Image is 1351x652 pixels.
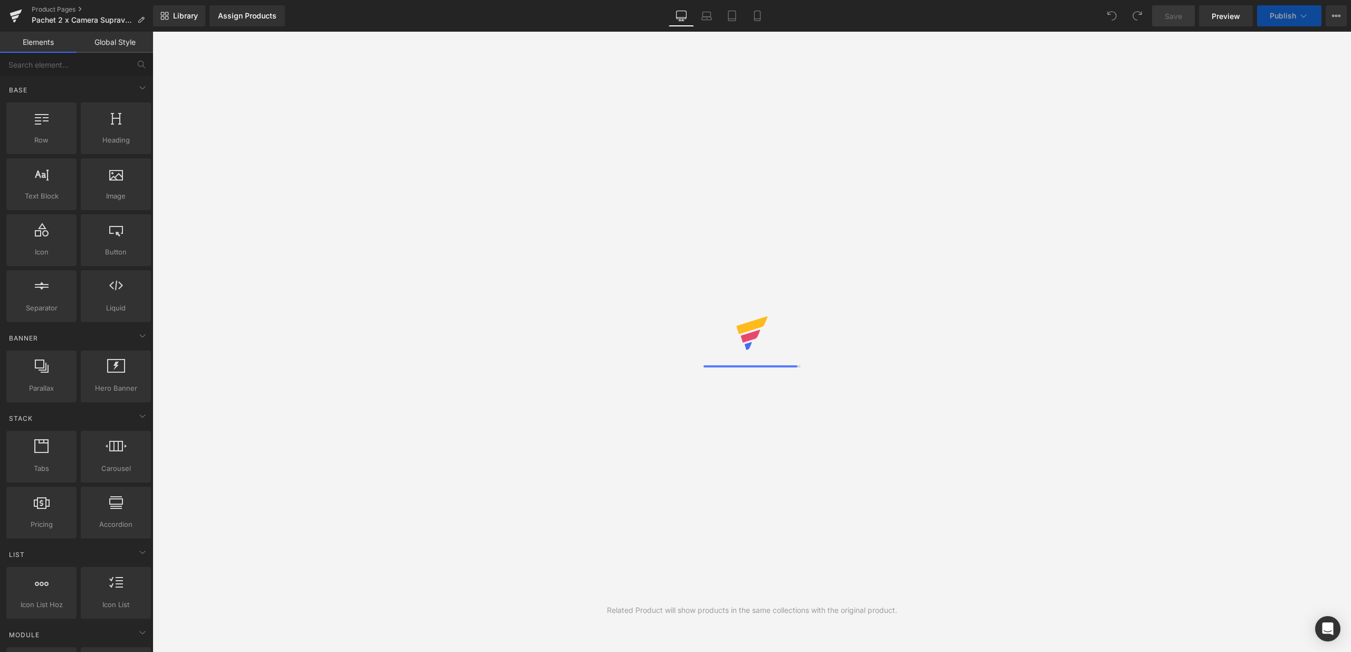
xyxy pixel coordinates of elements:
[9,519,73,530] span: Pricing
[9,303,73,314] span: Separator
[607,604,897,616] div: Related Product will show products in the same collections with the original product.
[8,630,41,640] span: Module
[1270,12,1296,20] span: Publish
[84,247,148,258] span: Button
[9,463,73,474] span: Tabs
[84,135,148,146] span: Heading
[218,12,277,20] div: Assign Products
[32,16,133,24] span: Pachet 2 x Camera Supraveghere Duală INNOVA X-TRAK, 6MP, WiFi/Lan , live pe telefon + 2 Carduri C...
[32,5,153,14] a: Product Pages
[8,333,39,343] span: Banner
[8,550,26,560] span: List
[9,247,73,258] span: Icon
[84,303,148,314] span: Liquid
[9,191,73,202] span: Text Block
[84,599,148,610] span: Icon List
[694,5,719,26] a: Laptop
[1165,11,1182,22] span: Save
[9,599,73,610] span: Icon List Hoz
[84,463,148,474] span: Carousel
[9,135,73,146] span: Row
[84,383,148,394] span: Hero Banner
[77,32,153,53] a: Global Style
[1101,5,1122,26] button: Undo
[173,11,198,21] span: Library
[8,413,34,423] span: Stack
[84,519,148,530] span: Accordion
[1199,5,1253,26] a: Preview
[1127,5,1148,26] button: Redo
[84,191,148,202] span: Image
[153,5,205,26] a: New Library
[1326,5,1347,26] button: More
[9,383,73,394] span: Parallax
[719,5,745,26] a: Tablet
[1212,11,1240,22] span: Preview
[669,5,694,26] a: Desktop
[8,85,28,95] span: Base
[1315,616,1340,641] div: Open Intercom Messenger
[745,5,770,26] a: Mobile
[1257,5,1321,26] button: Publish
